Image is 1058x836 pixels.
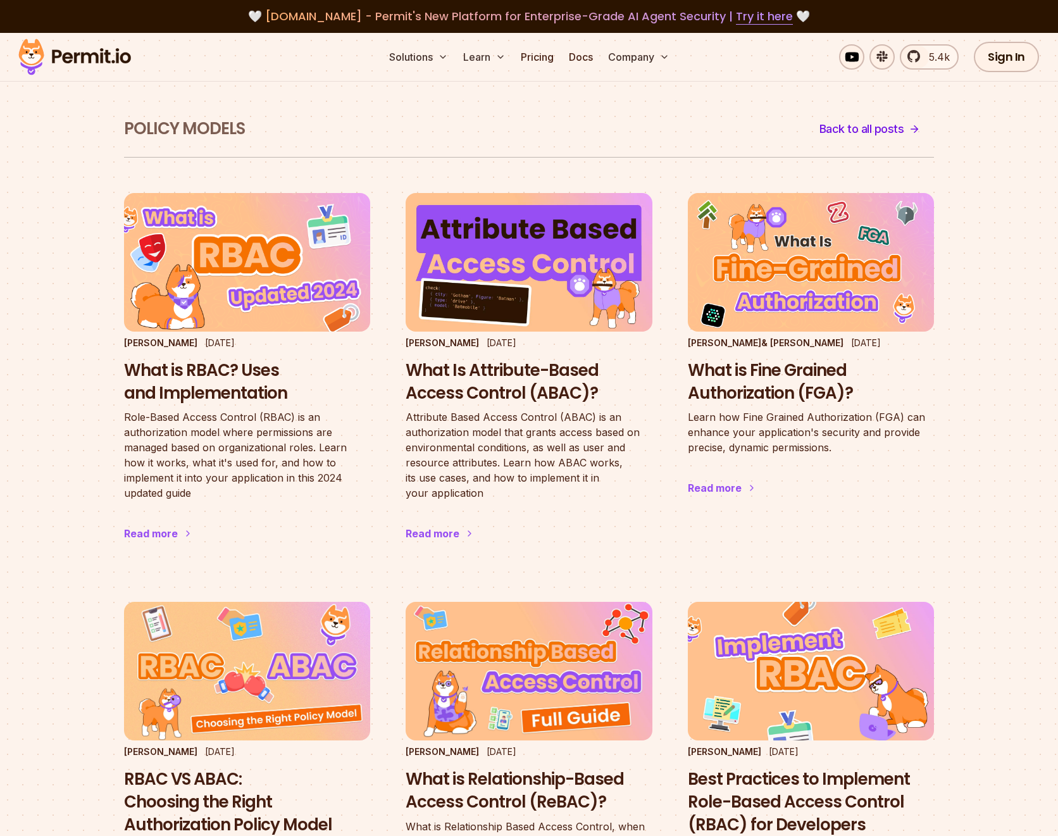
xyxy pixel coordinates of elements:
[124,337,197,349] p: [PERSON_NAME]
[900,44,959,70] a: 5.4k
[406,409,652,501] p: Attribute Based Access Control (ABAC) is an authorization model that grants access based on envir...
[124,193,370,332] img: What is RBAC? Uses and Implementation
[603,44,675,70] button: Company
[124,602,370,740] img: RBAC VS ABAC: Choosing the Right Authorization Policy Model
[124,526,178,541] div: Read more
[769,746,799,757] time: [DATE]
[406,193,652,566] a: What Is Attribute-Based Access Control (ABAC)?[PERSON_NAME][DATE]What Is Attribute-Based Access C...
[974,42,1039,72] a: Sign In
[406,526,459,541] div: Read more
[458,44,511,70] button: Learn
[13,35,137,78] img: Permit logo
[819,120,904,138] span: Back to all posts
[688,337,843,349] p: [PERSON_NAME] & [PERSON_NAME]
[688,480,742,496] div: Read more
[124,768,370,836] h3: RBAC VS ABAC: Choosing the Right Authorization Policy Model
[406,359,652,405] h3: What Is Attribute-Based Access Control (ABAC)?
[736,8,793,25] a: Try it here
[688,359,934,405] h3: What is Fine Grained Authorization (FGA)?
[688,193,934,521] a: What is Fine Grained Authorization (FGA)?[PERSON_NAME]& [PERSON_NAME][DATE]What is Fine Grained A...
[564,44,598,70] a: Docs
[516,44,559,70] a: Pricing
[688,768,934,836] h3: Best Practices to Implement Role-Based Access Control (RBAC) for Developers
[124,746,197,758] p: [PERSON_NAME]
[30,8,1028,25] div: 🤍 🤍
[124,359,370,405] h3: What is RBAC? Uses and Implementation
[265,8,793,24] span: [DOMAIN_NAME] - Permit's New Platform for Enterprise-Grade AI Agent Security |
[487,337,516,348] time: [DATE]
[851,337,881,348] time: [DATE]
[205,337,235,348] time: [DATE]
[205,746,235,757] time: [DATE]
[688,746,761,758] p: [PERSON_NAME]
[406,193,652,332] img: What Is Attribute-Based Access Control (ABAC)?
[124,118,245,140] h1: Policy Models
[688,602,934,740] img: Best Practices to Implement Role-Based Access Control (RBAC) for Developers
[688,193,934,332] img: What is Fine Grained Authorization (FGA)?
[384,44,453,70] button: Solutions
[921,49,950,65] span: 5.4k
[806,114,935,144] a: Back to all posts
[406,337,479,349] p: [PERSON_NAME]
[124,409,370,501] p: Role-Based Access Control (RBAC) is an authorization model where permissions are managed based on...
[124,193,370,566] a: What is RBAC? Uses and Implementation[PERSON_NAME][DATE]What is RBAC? Uses and ImplementationRole...
[406,746,479,758] p: [PERSON_NAME]
[487,746,516,757] time: [DATE]
[688,409,934,455] p: Learn how Fine Grained Authorization (FGA) can enhance your application's security and provide pr...
[406,768,652,814] h3: What is Relationship-Based Access Control (ReBAC)?
[406,602,652,740] img: What is Relationship-Based Access Control (ReBAC)?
